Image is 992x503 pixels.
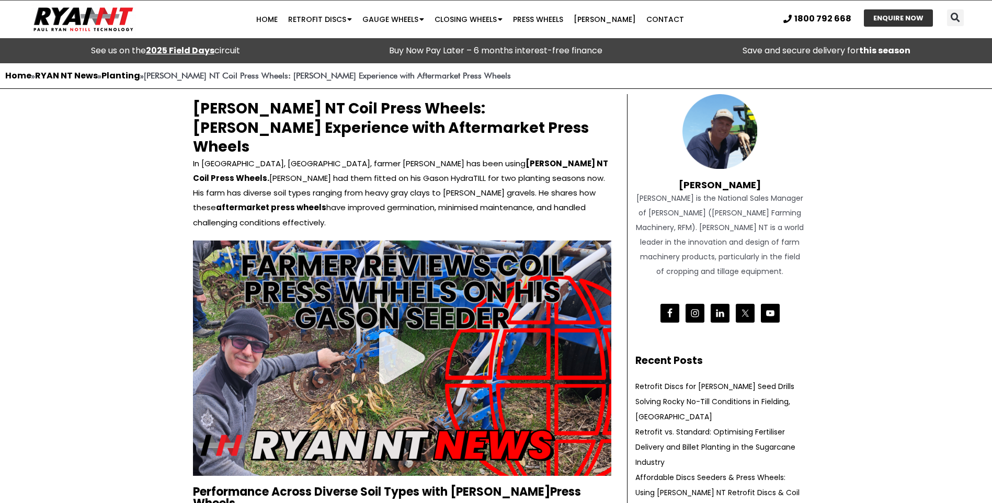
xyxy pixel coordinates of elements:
[635,353,805,369] h2: Recent Posts
[864,9,933,27] a: ENQUIRE NOW
[379,332,425,384] div: Play Video about Aftermarket press wheels - RYAN NT Coil Press Wheels - Scott Keast
[947,9,964,26] div: Search
[635,169,805,191] h4: [PERSON_NAME]
[193,156,611,230] p: In [GEOGRAPHIC_DATA], [GEOGRAPHIC_DATA], farmer [PERSON_NAME] has been using [PERSON_NAME] had th...
[568,9,641,30] a: [PERSON_NAME]
[641,9,689,30] a: Contact
[429,9,508,30] a: Closing Wheels
[193,99,611,156] h2: [PERSON_NAME] NT Coil Press Wheels: [PERSON_NAME] Experience with Aftermarket Press Wheels
[101,70,140,82] a: Planting
[193,484,550,500] b: Performance Across Diverse Soil Types with [PERSON_NAME]
[635,427,795,467] a: Retrofit vs. Standard: Optimising Fertiliser Delivery and Billet Planting in the Sugarcane Industry
[5,71,511,81] span: » » »
[283,9,357,30] a: Retrofit Discs
[667,43,987,58] p: Save and secure delivery for
[31,3,136,36] img: Ryan NT logo
[783,15,851,24] a: 1800 792 668
[5,43,325,58] div: See us on the circuit
[35,70,98,82] a: RYAN NT News
[873,15,923,21] span: ENQUIRE NOW
[508,9,568,30] a: Press Wheels
[859,44,910,56] strong: this season
[146,44,214,56] a: 2025 Field Days
[794,15,851,24] span: 1800 792 668
[251,9,283,30] a: Home
[5,70,31,82] a: Home
[635,191,805,279] div: [PERSON_NAME] is the National Sales Manager of [PERSON_NAME] ([PERSON_NAME] Farming Machinery, RF...
[357,9,429,30] a: Gauge Wheels
[336,43,656,58] p: Buy Now Pay Later – 6 months interest-free finance
[216,202,326,213] b: aftermarket press wheels
[635,381,794,422] a: Retrofit Discs for [PERSON_NAME] Seed Drills Solving Rocky No-Till Conditions in Fielding, [GEOGR...
[144,71,511,81] strong: [PERSON_NAME] NT Coil Press Wheels: [PERSON_NAME] Experience with Aftermarket Press Wheels
[192,9,748,30] nav: Menu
